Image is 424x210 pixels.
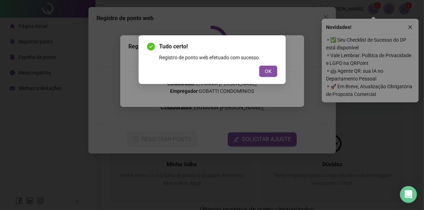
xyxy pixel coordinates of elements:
div: Registro de ponto web efetuado com sucesso. [159,54,277,61]
span: Tudo certo! [159,42,277,51]
button: OK [259,66,277,77]
div: Open Intercom Messenger [400,186,417,203]
span: OK [265,67,272,75]
span: check-circle [147,43,155,50]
